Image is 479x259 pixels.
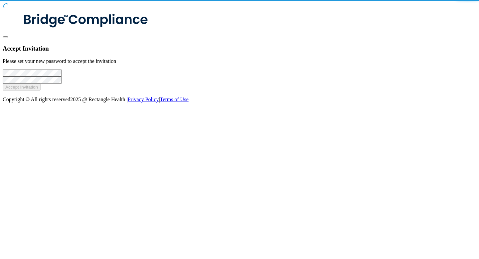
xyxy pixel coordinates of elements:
[160,97,189,102] a: Terms of Use
[3,45,476,52] h3: Accept Invitation
[3,84,41,91] button: Accept Invitation
[3,97,476,103] div: Copyright © All rights reserved 2025 @ Rectangle Health | |
[9,3,164,37] img: bridge_compliance_login_screen.278c3ca4.svg
[3,58,476,64] p: Please set your new password to accept the invitation
[128,97,159,102] a: Privacy Policy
